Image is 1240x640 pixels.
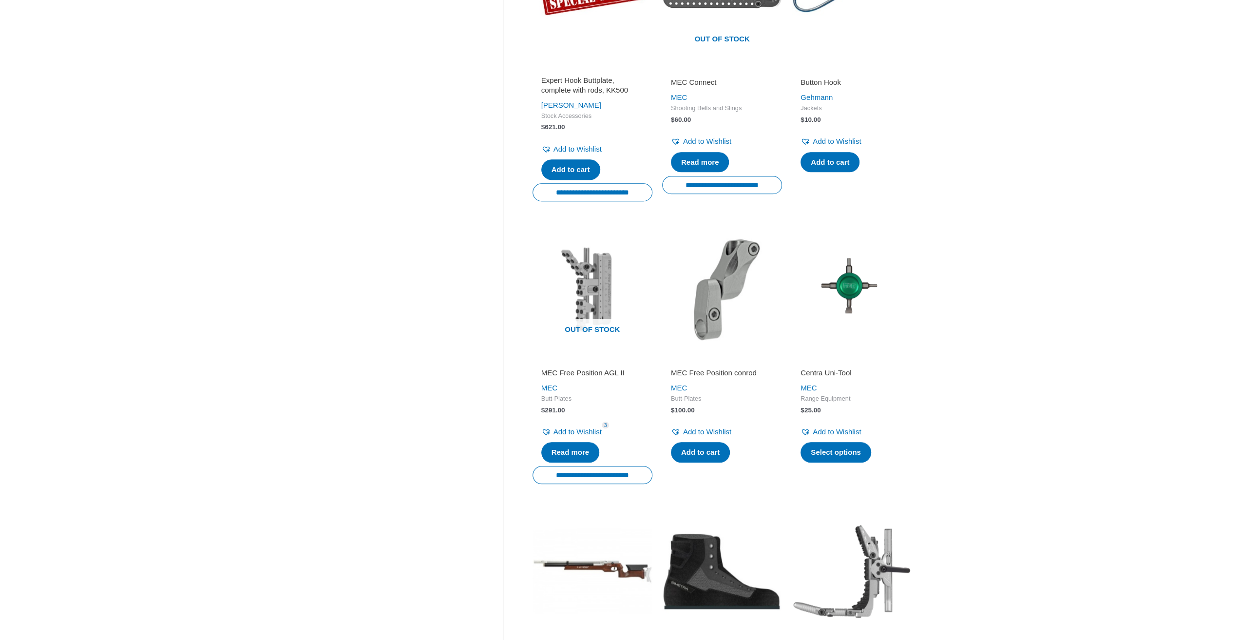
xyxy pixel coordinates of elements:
span: 3 [602,422,610,429]
span: Stock Accessories [541,112,644,120]
h2: MEC Connect [671,78,773,87]
iframe: Customer reviews powered by Trustpilot [541,354,644,366]
bdi: 60.00 [671,116,691,123]
span: $ [801,407,804,414]
span: Shooting Belts and Slings [671,104,773,113]
a: [PERSON_NAME] [541,101,601,109]
bdi: 25.00 [801,407,820,414]
img: MEC Free Position conrod [662,229,782,349]
iframe: Customer reviews powered by Trustpilot [541,64,644,76]
iframe: Customer reviews powered by Trustpilot [671,354,773,366]
bdi: 621.00 [541,123,565,131]
a: Gehmann [801,93,833,101]
span: Add to Wishlist [683,427,731,436]
a: Button Hook [801,78,903,91]
span: Add to Wishlist [813,427,861,436]
iframe: Customer reviews powered by Trustpilot [801,354,903,366]
a: MEC Connect [671,78,773,91]
span: Add to Wishlist [683,137,731,145]
span: $ [541,407,545,414]
img: MEC Free Position AGL II [533,229,652,349]
iframe: Customer reviews powered by Trustpilot [801,64,903,76]
span: $ [801,116,804,123]
a: Add to Wishlist [541,142,602,156]
h2: Centra Uni-Tool [801,368,903,378]
h2: MEC Free Position AGL II [541,368,644,378]
a: MEC Free Position AGL II [541,368,644,381]
a: MEC [801,384,817,392]
span: $ [541,123,545,131]
a: Add to Wishlist [801,135,861,148]
a: MEC [671,93,687,101]
a: Centra Uni-Tool [801,368,903,381]
a: MEC [671,384,687,392]
span: Jackets [801,104,903,113]
h2: MEC Free Position conrod [671,368,773,378]
a: Add to Wishlist [671,425,731,439]
a: Expert Hook Buttplate, complete with rods, KK500 [541,76,644,98]
img: G+E Butt-plate XTREME [792,511,912,631]
a: Add to cart: “Expert Hook Buttplate, complete with rods, KK500” [541,159,600,180]
img: SIMETRA Boots PRIMOFIT 20 [662,511,782,631]
bdi: 291.00 [541,407,565,414]
a: Out of stock [533,229,652,349]
bdi: 10.00 [801,116,820,123]
span: Butt-Plates [671,395,773,403]
span: Add to Wishlist [553,427,602,436]
span: Add to Wishlist [553,145,602,153]
a: MEC [541,384,557,392]
h2: Expert Hook Buttplate, complete with rods, KK500 [541,76,644,95]
img: LG400 Field Target Wood Stock [533,511,652,631]
a: Add to cart: “MEC Free Position conrod” [671,442,730,463]
a: Add to Wishlist [671,135,731,148]
a: Read more about “MEC Connect” [671,152,729,173]
span: Add to Wishlist [813,137,861,145]
img: Centra Uni-Tool [792,229,912,349]
span: $ [671,407,675,414]
a: Add to Wishlist [541,425,602,439]
span: Out of stock [540,319,645,341]
span: $ [671,116,675,123]
bdi: 100.00 [671,407,695,414]
a: Add to cart: “Button Hook” [801,152,859,173]
span: Range Equipment [801,395,903,403]
h2: Button Hook [801,78,903,87]
span: Butt-Plates [541,395,644,403]
a: Read more about “MEC Free Position AGL II” [541,442,600,463]
span: Out of stock [669,28,775,51]
iframe: Customer reviews powered by Trustpilot [671,64,773,76]
a: Add to Wishlist [801,425,861,439]
a: MEC Free Position conrod [671,368,773,381]
a: Select options for “Centra Uni-Tool” [801,442,871,463]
